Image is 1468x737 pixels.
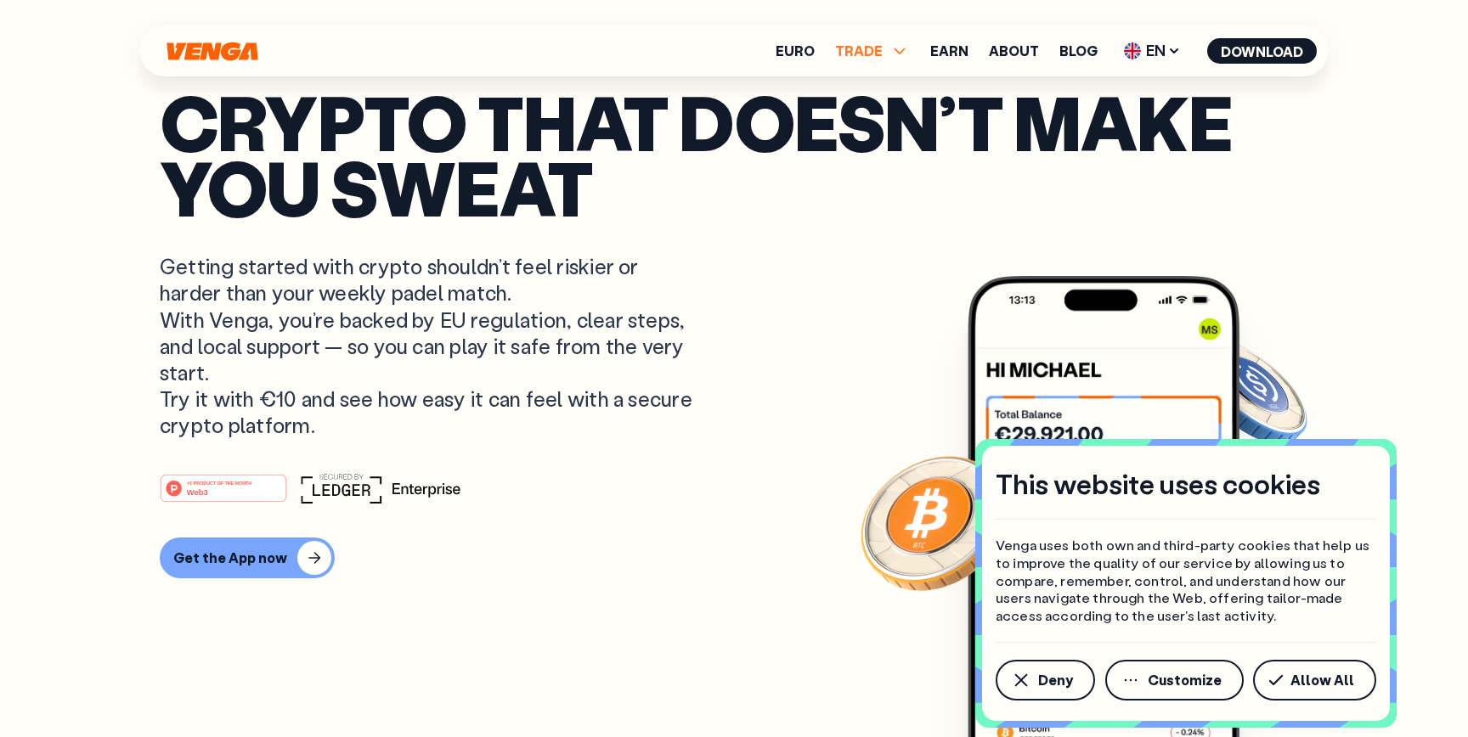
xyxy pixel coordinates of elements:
img: flag-uk [1124,42,1141,59]
div: Get the App now [173,549,287,566]
p: Crypto that doesn’t make you sweat [160,89,1308,219]
tspan: #1 PRODUCT OF THE MONTH [187,480,251,485]
button: Allow All [1253,660,1376,700]
p: Venga uses both own and third-party cookies that help us to improve the quality of our service by... [996,537,1376,625]
span: TRADE [835,44,883,58]
button: Deny [996,660,1095,700]
span: TRADE [835,41,910,61]
span: Deny [1038,673,1073,687]
span: Customize [1148,673,1222,687]
a: Earn [930,44,968,58]
h4: This website uses cookies [996,466,1320,502]
button: Download [1207,38,1317,64]
span: Allow All [1290,673,1354,687]
a: Blog [1059,44,1098,58]
svg: Home [165,42,260,61]
a: Get the App now [160,537,1308,578]
button: Get the App now [160,537,335,578]
button: Customize [1105,660,1244,700]
span: EN [1118,37,1187,65]
p: Getting started with crypto shouldn’t feel riskier or harder than your weekly padel match. With V... [160,253,697,438]
a: #1 PRODUCT OF THE MONTHWeb3 [160,484,287,506]
a: About [989,44,1039,58]
img: USDC coin [1189,331,1311,453]
tspan: Web3 [187,487,208,496]
img: Bitcoin [857,446,1010,599]
a: Euro [776,44,815,58]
